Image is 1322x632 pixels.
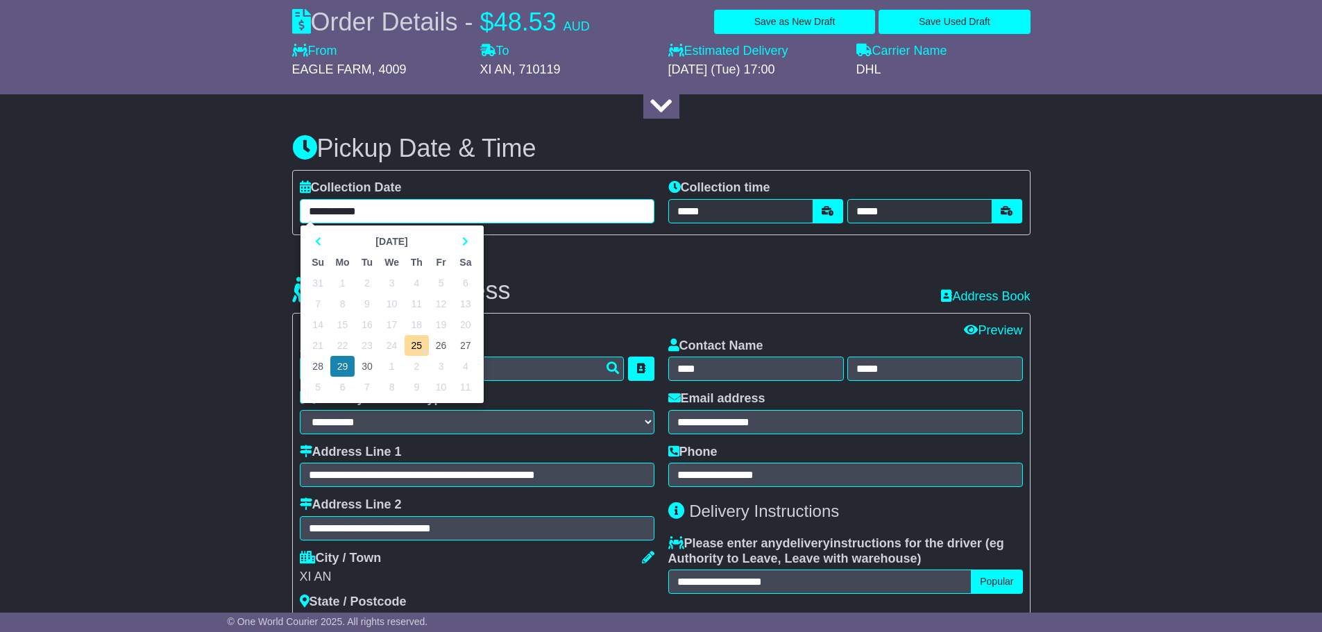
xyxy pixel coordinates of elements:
label: Address Line 1 [300,445,402,460]
label: From [292,44,337,59]
td: 13 [453,293,477,314]
span: $ [480,8,494,36]
td: 16 [355,314,379,335]
button: Popular [971,570,1022,594]
td: 5 [306,377,330,398]
td: 2 [405,356,429,377]
td: 15 [330,314,355,335]
label: Carrier Name [856,44,947,59]
td: 14 [306,314,330,335]
h3: Pickup Date & Time [292,135,1031,162]
td: 9 [405,377,429,398]
label: Collection Date [300,180,402,196]
th: Sa [453,252,477,273]
td: 19 [429,314,453,335]
span: , 710119 [512,62,561,76]
th: Select Month [330,231,453,252]
td: 11 [405,293,429,314]
td: 7 [306,293,330,314]
td: 18 [405,314,429,335]
td: 11 [453,377,477,398]
td: 6 [453,273,477,293]
label: Contact Name [668,339,763,354]
th: Th [405,252,429,273]
span: Delivery Instructions [689,502,839,520]
div: [DATE] (Tue) 17:00 [668,62,842,78]
label: Email address [668,391,765,407]
td: 3 [380,273,405,293]
button: Save Used Draft [879,10,1030,34]
span: EAGLE FARM [292,62,372,76]
td: 22 [330,335,355,356]
td: 10 [429,377,453,398]
td: 24 [380,335,405,356]
td: 6 [330,377,355,398]
span: , 4009 [372,62,407,76]
span: © One World Courier 2025. All rights reserved. [228,616,428,627]
td: 8 [330,293,355,314]
th: Su [306,252,330,273]
td: 25 [405,335,429,356]
td: 31 [306,273,330,293]
span: eg Authority to Leave, Leave with warehouse [668,536,1004,565]
span: delivery [783,536,830,550]
th: Tu [355,252,379,273]
label: Please enter any instructions for the driver ( ) [668,536,1023,566]
td: 5 [429,273,453,293]
div: Order Details - [292,7,590,37]
td: 4 [405,273,429,293]
td: 1 [330,273,355,293]
td: 7 [355,377,379,398]
td: 20 [453,314,477,335]
a: Address Book [941,289,1030,303]
div: DHL [856,62,1031,78]
label: To [480,44,509,59]
label: City / Town [300,551,382,566]
td: 27 [453,335,477,356]
th: Mo [330,252,355,273]
span: XI AN [480,62,512,76]
label: State / Postcode [300,595,407,610]
label: Estimated Delivery [668,44,842,59]
td: 30 [355,356,379,377]
a: Preview [964,323,1022,337]
h3: Delivery Address [292,277,511,305]
label: Phone [668,445,718,460]
td: 21 [306,335,330,356]
td: 8 [380,377,405,398]
td: 2 [355,273,379,293]
td: 10 [380,293,405,314]
td: 9 [355,293,379,314]
td: 23 [355,335,379,356]
td: 17 [380,314,405,335]
td: 1 [380,356,405,377]
span: 48.53 [494,8,557,36]
span: AUD [563,19,590,33]
td: 3 [429,356,453,377]
th: We [380,252,405,273]
button: Save as New Draft [714,10,875,34]
label: Collection time [668,180,770,196]
label: Address Line 2 [300,497,402,513]
div: XI AN [300,570,654,585]
td: 28 [306,356,330,377]
td: 26 [429,335,453,356]
td: 29 [330,356,355,377]
td: 4 [453,356,477,377]
th: Fr [429,252,453,273]
td: 12 [429,293,453,314]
